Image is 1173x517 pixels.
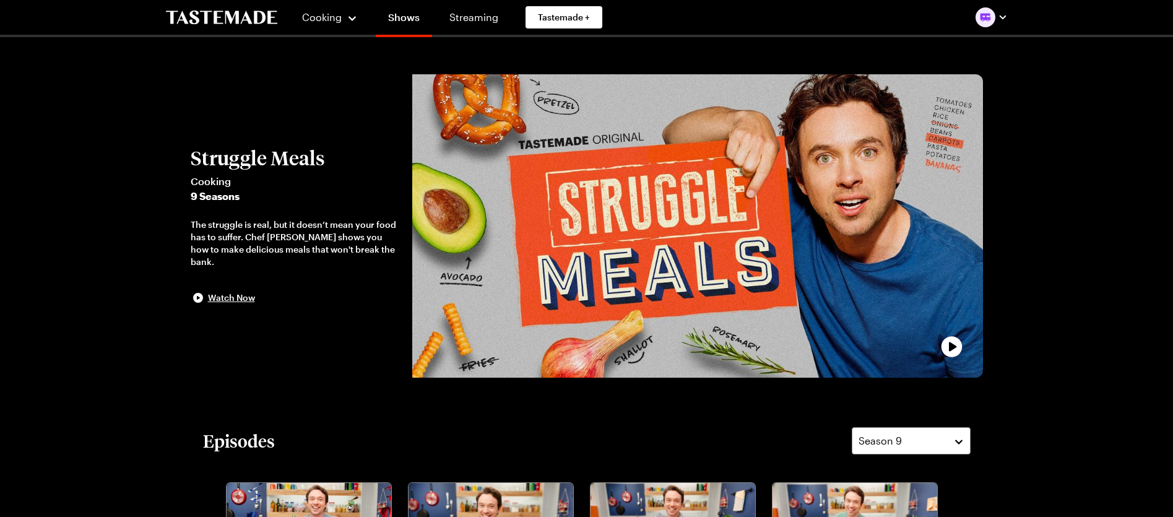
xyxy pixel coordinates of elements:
button: Profile picture [976,7,1008,27]
span: Watch Now [208,292,255,304]
img: Struggle Meals [412,74,983,378]
span: Cooking [302,11,342,23]
button: Season 9 [852,427,971,454]
img: Profile picture [976,7,995,27]
span: Cooking [191,174,400,189]
a: Tastemade + [526,6,602,28]
a: To Tastemade Home Page [166,11,277,25]
span: Tastemade + [538,11,590,24]
div: The struggle is real, but it doesn’t mean your food has to suffer. Chef [PERSON_NAME] shows you h... [191,219,400,268]
span: 9 Seasons [191,189,400,204]
button: Struggle MealsCooking9 SeasonsThe struggle is real, but it doesn’t mean your food has to suffer. ... [191,147,400,305]
h2: Episodes [203,430,275,452]
button: Cooking [302,2,358,32]
button: play trailer [412,74,983,378]
a: Shows [376,2,432,37]
h2: Struggle Meals [191,147,400,169]
span: Season 9 [859,433,902,448]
